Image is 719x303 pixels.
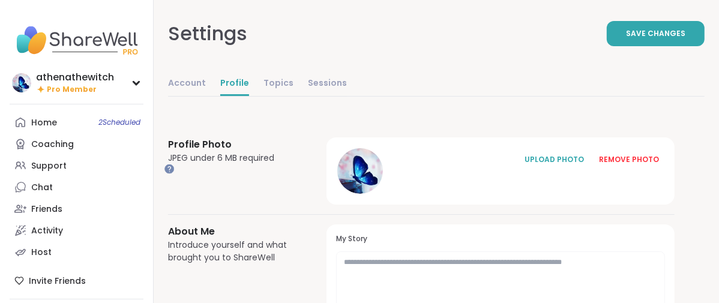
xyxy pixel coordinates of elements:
button: Save Changes [607,21,705,46]
a: Account [168,72,206,96]
div: Invite Friends [10,270,143,292]
div: REMOVE PHOTO [599,154,659,165]
div: Chat [31,182,53,194]
div: JPEG under 6 MB required [168,152,298,164]
a: Topics [263,72,293,96]
button: UPLOAD PHOTO [519,147,591,172]
h3: Profile Photo [168,137,298,152]
div: Coaching [31,139,74,151]
h3: About Me [168,224,298,239]
div: Introduce yourself and what brought you to ShareWell [168,239,298,264]
a: Home2Scheduled [10,112,143,133]
iframe: Spotlight [164,164,174,173]
a: Host [10,241,143,263]
a: Sessions [308,72,347,96]
div: UPLOAD PHOTO [525,154,585,165]
img: ShareWell Nav Logo [10,19,143,61]
div: Activity [31,225,63,237]
h3: My Story [336,234,665,244]
img: athenathewitch [12,73,31,92]
a: Coaching [10,133,143,155]
div: Host [31,247,52,259]
div: athenathewitch [36,71,114,84]
a: Friends [10,198,143,220]
a: Profile [220,72,249,96]
a: Chat [10,176,143,198]
button: REMOVE PHOTO [593,147,665,172]
div: Settings [168,19,247,48]
div: Friends [31,203,62,215]
a: Support [10,155,143,176]
div: Home [31,117,57,129]
span: Pro Member [47,85,97,95]
span: 2 Scheduled [98,118,140,127]
a: Activity [10,220,143,241]
div: Support [31,160,67,172]
span: Save Changes [626,28,685,39]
